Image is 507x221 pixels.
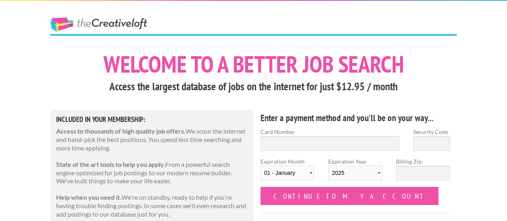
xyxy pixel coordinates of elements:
[56,193,121,201] strong: Help when you need it.
[261,166,314,180] select: Expiration Month
[56,160,165,168] strong: State of the art tools to help you apply.
[56,116,248,123] h5: Included in Your Membership:
[56,127,248,152] p: We scour the internet and hand-pick the best positions. You spend less time searching and more ti...
[413,128,450,136] label: Security Code
[261,128,399,136] label: Card Number
[261,157,314,187] label: Expiration Month
[328,166,382,180] select: Expiration Year
[328,157,382,187] label: Expiration Year
[56,193,248,218] p: We're on standby, ready to help if you're having trouble finding postings. In some cases we'll ev...
[261,187,438,205] input: Continue to my account
[50,18,147,32] a: The Creative Loft
[396,157,450,166] label: Billing Zip:
[56,160,248,185] p: From a powerful search engine optimized for job postings to our modern resume builder. We've buil...
[56,127,186,135] strong: Access to thousands of high quality job offers.
[261,112,450,124] h4: Enter a payment method and you'll be on your way...
[50,53,457,76] h1: Welcome to a better job search
[50,79,457,94] h3: Access the largest database of jobs on the internet for just $12.95 / month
